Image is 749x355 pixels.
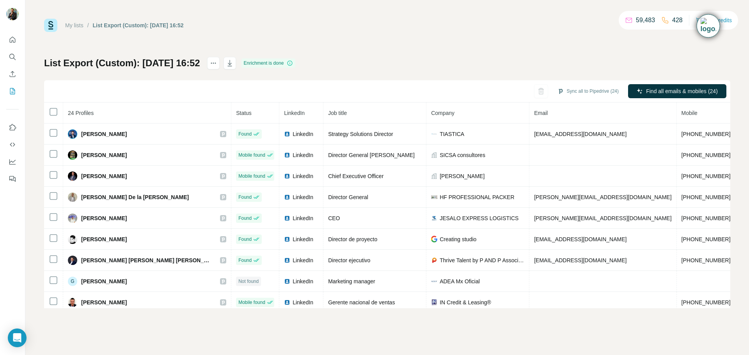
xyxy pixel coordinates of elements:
span: HF PROFESSIONAL PACKER [440,193,514,201]
div: G [68,277,77,286]
div: Open Intercom Messenger [8,329,27,347]
span: [PHONE_NUMBER] [682,215,731,221]
span: [PHONE_NUMBER] [682,257,731,263]
span: [PERSON_NAME] De la [PERSON_NAME] [81,193,189,201]
button: Feedback [6,172,19,186]
img: LinkedIn logo [284,236,290,242]
span: [PERSON_NAME] [81,172,127,180]
span: JESALO EXPRESS LOGISTICS [440,214,518,222]
span: [PERSON_NAME] [81,130,127,138]
img: company-logo [431,278,437,284]
img: LinkedIn logo [284,194,290,200]
span: Find all emails & mobiles (24) [646,87,718,95]
span: LinkedIn [293,130,313,138]
span: LinkedIn [293,151,313,159]
span: [EMAIL_ADDRESS][DOMAIN_NAME] [534,236,627,242]
span: LinkedIn [293,172,313,180]
span: Thrive Talent by P AND P Associates [440,256,524,264]
span: [PERSON_NAME] [81,298,127,306]
span: CEO [328,215,340,221]
span: [PERSON_NAME][EMAIL_ADDRESS][DOMAIN_NAME] [534,194,671,200]
button: Quick start [6,33,19,47]
img: Avatar [68,193,77,202]
span: [PHONE_NUMBER] [682,194,731,200]
img: Avatar [68,256,77,265]
span: LinkedIn [293,214,313,222]
span: Mobile [682,110,698,116]
li: / [87,21,89,29]
span: Job title [328,110,347,116]
span: [PHONE_NUMBER] [682,152,731,158]
img: LinkedIn logo [284,278,290,284]
span: [PERSON_NAME] [81,235,127,243]
img: Avatar [68,235,77,244]
button: Buy credits [696,15,732,26]
span: Found [238,215,252,222]
img: LinkedIn logo [284,152,290,158]
button: Find all emails & mobiles (24) [628,84,726,98]
span: SICSA consultores [440,151,485,159]
span: Marketing manager [328,278,375,284]
span: Director General [328,194,368,200]
span: IN Credit & Leasing® [440,298,491,306]
span: [PERSON_NAME] [81,214,127,222]
span: LinkedIn [293,235,313,243]
span: Found [238,194,252,201]
span: Found [238,257,252,264]
img: Surfe Logo [44,19,57,32]
img: Avatar [68,171,77,181]
span: Mobile found [238,152,265,159]
img: LinkedIn logo [284,257,290,263]
span: Director General [PERSON_NAME] [328,152,415,158]
span: [PHONE_NUMBER] [682,131,731,137]
img: Avatar [68,150,77,160]
span: Mobile found [238,299,265,306]
span: Director ejecutivo [328,257,370,263]
div: Enrichment is done [241,58,296,68]
button: actions [207,57,220,69]
button: Dashboard [6,155,19,169]
img: company-logo [431,236,437,242]
span: Gerente nacional de ventas [328,299,395,306]
span: Email [534,110,548,116]
span: Director de proyecto [328,236,377,242]
span: ADEA Mx Oficial [440,277,480,285]
span: [PHONE_NUMBER] [682,236,731,242]
span: [PERSON_NAME] [440,172,485,180]
button: Use Surfe API [6,138,19,152]
img: Avatar [68,129,77,139]
span: Not found [238,278,259,285]
span: [PHONE_NUMBER] [682,299,731,306]
img: company-logo [431,194,437,200]
img: LinkedIn logo [284,215,290,221]
img: LinkedIn logo [284,131,290,137]
button: Sync all to Pipedrive (24) [552,85,624,97]
span: LinkedIn [284,110,305,116]
img: Avatar [68,214,77,223]
img: LinkedIn logo [284,173,290,179]
img: LinkedIn logo [284,299,290,306]
span: [PERSON_NAME] [81,151,127,159]
span: [PERSON_NAME] [PERSON_NAME] [PERSON_NAME] [81,256,212,264]
span: Company [431,110,454,116]
span: Mobile found [238,173,265,180]
span: Strategy Solutions Director [328,131,393,137]
span: [PHONE_NUMBER] [682,173,731,179]
span: LinkedIn [293,298,313,306]
button: Enrich CSV [6,67,19,81]
img: company-logo [431,215,437,221]
button: Search [6,50,19,64]
span: Chief Executive Officer [328,173,383,179]
button: My lists [6,84,19,98]
img: Timeline extension [701,18,716,34]
span: [EMAIL_ADDRESS][DOMAIN_NAME] [534,257,627,263]
button: Use Surfe on LinkedIn [6,120,19,134]
p: 59,483 [636,16,655,25]
a: My lists [65,22,83,28]
span: [EMAIL_ADDRESS][DOMAIN_NAME] [534,131,627,137]
span: Status [236,110,252,116]
span: Found [238,131,252,138]
span: [PERSON_NAME] [81,277,127,285]
span: LinkedIn [293,277,313,285]
span: 24 Profiles [68,110,94,116]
